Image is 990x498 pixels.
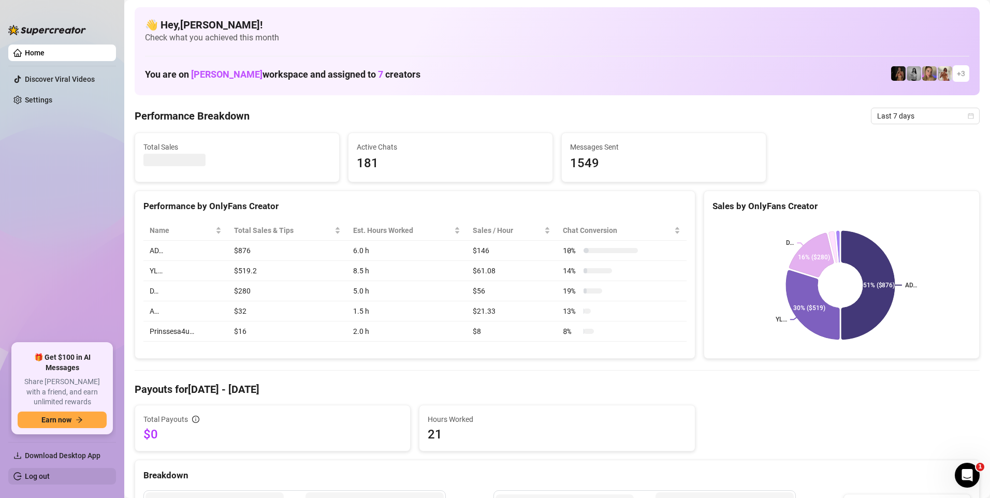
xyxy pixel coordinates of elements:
td: 2.0 h [347,321,467,342]
text: AD… [905,282,917,289]
td: $32 [228,301,347,321]
span: 🎁 Get $100 in AI Messages [18,353,107,373]
span: Total Sales [143,141,331,153]
span: 181 [357,154,544,173]
td: D… [143,281,228,301]
h4: Payouts for [DATE] - [DATE] [135,382,980,397]
span: [PERSON_NAME] [191,69,263,80]
span: 21 [428,426,686,443]
span: Check what you achieved this month [145,32,969,43]
td: 5.0 h [347,281,467,301]
span: arrow-right [76,416,83,423]
span: Hours Worked [428,414,686,425]
span: 1 [976,463,984,471]
td: $8 [467,321,557,342]
span: Active Chats [357,141,544,153]
td: $56 [467,281,557,301]
text: D… [786,240,794,247]
img: A [907,66,921,81]
span: 7 [378,69,383,80]
span: 14 % [563,265,579,276]
span: Messages Sent [570,141,758,153]
td: $16 [228,321,347,342]
img: logo-BBDzfeDw.svg [8,25,86,35]
th: Name [143,221,228,241]
td: $280 [228,281,347,301]
a: Home [25,49,45,57]
span: $0 [143,426,402,443]
span: info-circle [192,416,199,423]
a: Log out [25,472,50,480]
iframe: Intercom live chat [955,463,980,488]
span: Total Sales & Tips [234,225,332,236]
span: calendar [968,113,974,119]
span: Last 7 days [877,108,973,124]
div: Est. Hours Worked [353,225,452,236]
span: Share [PERSON_NAME] with a friend, and earn unlimited rewards [18,377,107,407]
td: $61.08 [467,261,557,281]
span: Total Payouts [143,414,188,425]
h4: Performance Breakdown [135,109,250,123]
td: $146 [467,241,557,261]
h4: 👋 Hey, [PERSON_NAME] ! [145,18,969,32]
img: Cherry [922,66,937,81]
div: Breakdown [143,468,971,482]
img: D [891,66,906,81]
span: Download Desktop App [25,451,100,460]
a: Discover Viral Videos [25,75,95,83]
span: Sales / Hour [473,225,543,236]
img: Green [938,66,952,81]
span: 19 % [563,285,579,297]
td: AD… [143,241,228,261]
span: 8 % [563,326,579,337]
td: 8.5 h [347,261,467,281]
span: download [13,451,22,460]
td: A… [143,301,228,321]
td: Prinssesa4u… [143,321,228,342]
div: Performance by OnlyFans Creator [143,199,687,213]
span: + 3 [957,68,965,79]
button: Earn nowarrow-right [18,412,107,428]
span: 13 % [563,305,579,317]
th: Total Sales & Tips [228,221,347,241]
span: Chat Conversion [563,225,672,236]
span: 1549 [570,154,758,173]
div: Sales by OnlyFans Creator [712,199,971,213]
td: 6.0 h [347,241,467,261]
th: Chat Conversion [557,221,686,241]
td: 1.5 h [347,301,467,321]
span: Earn now [41,416,71,424]
td: $876 [228,241,347,261]
text: YL… [776,316,787,324]
h1: You are on workspace and assigned to creators [145,69,420,80]
td: YL… [143,261,228,281]
span: 10 % [563,245,579,256]
td: $21.33 [467,301,557,321]
a: Settings [25,96,52,104]
th: Sales / Hour [467,221,557,241]
td: $519.2 [228,261,347,281]
span: Name [150,225,213,236]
